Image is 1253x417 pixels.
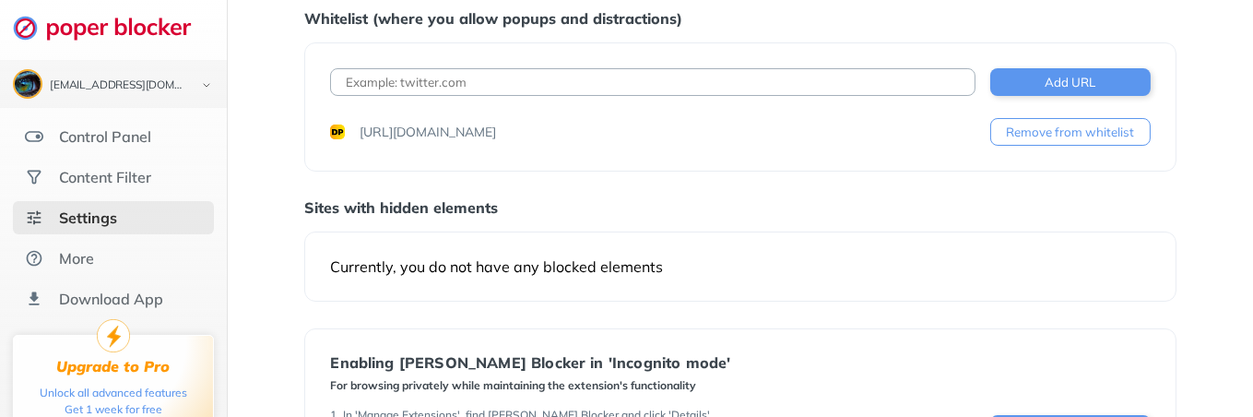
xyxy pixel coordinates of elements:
img: social.svg [25,168,43,186]
div: Download App [59,290,163,308]
img: features.svg [25,127,43,146]
div: Whitelist (where you allow popups and distractions) [304,9,1176,28]
img: upgrade-to-pro.svg [97,319,130,352]
img: logo-webpage.svg [13,15,211,41]
div: Currently, you do not have any blocked elements [330,257,1150,276]
div: Content Filter [59,168,151,186]
div: Settings [59,208,117,227]
img: chevron-bottom-black.svg [195,76,218,95]
img: about.svg [25,249,43,268]
div: Sites with hidden elements [304,198,1176,217]
input: Example: twitter.com [330,68,975,96]
img: favicons [330,125,345,139]
button: Remove from whitelist [990,118,1151,146]
img: ACg8ocLCfTpdHMEUKHPm-oXpjpEfmfcV6OTHBt9gqoI_1Ow3YsgdWFof0w=s96-c [15,71,41,97]
button: Add URL [990,68,1151,96]
div: For browsing privately while maintaining the extension's functionality [330,378,730,393]
div: Control Panel [59,127,151,146]
div: livinwithclass123@gmail.com [50,79,186,92]
div: More [59,249,94,268]
img: download-app.svg [25,290,43,308]
div: Enabling [PERSON_NAME] Blocker in 'Incognito mode' [330,354,730,371]
div: Unlock all advanced features [40,385,187,401]
div: [URL][DOMAIN_NAME] [360,123,496,141]
div: Upgrade to Pro [57,358,171,375]
img: settings-selected.svg [25,208,43,227]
